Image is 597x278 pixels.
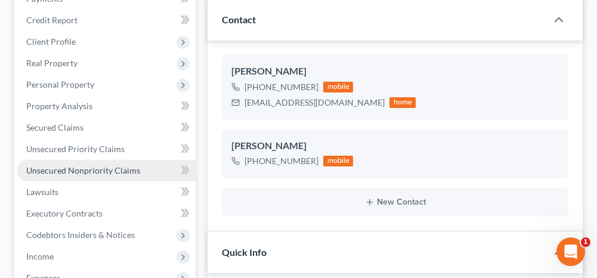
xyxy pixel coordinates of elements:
span: Unsecured Priority Claims [26,144,125,154]
span: 1 [581,237,590,247]
a: Property Analysis [17,95,196,117]
span: Personal Property [26,79,94,89]
a: Unsecured Nonpriority Claims [17,160,196,181]
a: Secured Claims [17,117,196,138]
span: Quick Info [222,246,267,258]
span: Secured Claims [26,122,83,132]
a: Unsecured Priority Claims [17,138,196,160]
span: Executory Contracts [26,208,103,218]
div: [EMAIL_ADDRESS][DOMAIN_NAME] [245,97,385,109]
span: Client Profile [26,36,76,47]
span: Unsecured Nonpriority Claims [26,165,140,175]
iframe: Intercom live chat [556,237,585,266]
button: New Contact [231,197,559,207]
span: Real Property [26,58,78,68]
span: Codebtors Insiders & Notices [26,230,135,240]
span: Income [26,251,54,261]
div: [PERSON_NAME] [231,139,559,153]
div: [PHONE_NUMBER] [245,81,318,93]
span: Property Analysis [26,101,92,111]
span: Lawsuits [26,187,58,197]
span: Contact [222,14,256,25]
a: Credit Report [17,10,196,31]
div: home [389,97,416,108]
a: Lawsuits [17,181,196,203]
div: [PERSON_NAME] [231,64,559,79]
div: mobile [323,82,353,92]
span: Credit Report [26,15,78,25]
div: [PHONE_NUMBER] [245,155,318,167]
div: mobile [323,156,353,166]
a: Executory Contracts [17,203,196,224]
